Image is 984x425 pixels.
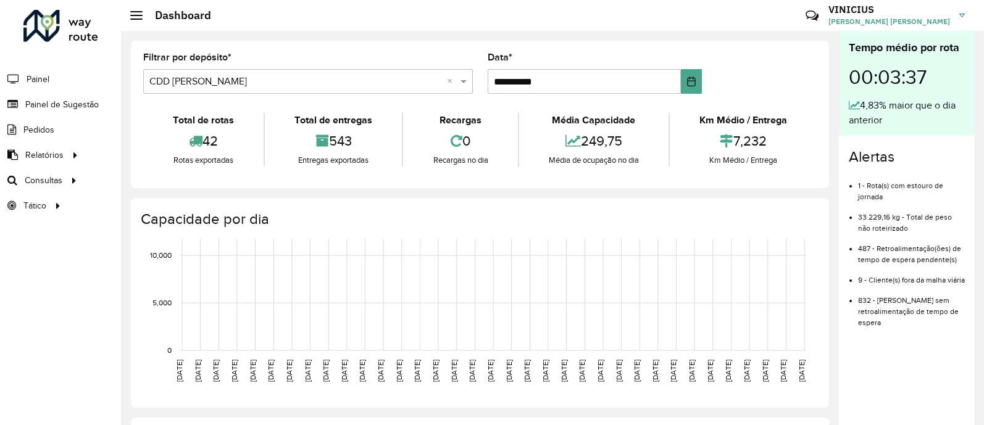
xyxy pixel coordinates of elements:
[858,234,965,265] li: 487 - Retroalimentação(ões) de tempo de espera pendente(s)
[406,128,514,154] div: 0
[23,199,46,212] span: Tático
[858,265,965,286] li: 9 - Cliente(s) fora da malha viária
[194,360,202,382] text: [DATE]
[523,360,531,382] text: [DATE]
[167,346,172,354] text: 0
[849,148,965,166] h4: Alertas
[505,360,513,382] text: [DATE]
[858,171,965,202] li: 1 - Rota(s) com estouro de jornada
[849,56,965,98] div: 00:03:37
[522,113,665,128] div: Média Capacidade
[522,154,665,167] div: Média de ocupação no dia
[541,360,549,382] text: [DATE]
[673,154,814,167] div: Km Médio / Entrega
[761,360,769,382] text: [DATE]
[681,69,702,94] button: Choose Date
[615,360,623,382] text: [DATE]
[743,360,751,382] text: [DATE]
[268,154,399,167] div: Entregas exportadas
[340,360,348,382] text: [DATE]
[23,123,54,136] span: Pedidos
[858,286,965,328] li: 832 - [PERSON_NAME] sem retroalimentação de tempo de espera
[304,360,312,382] text: [DATE]
[267,360,275,382] text: [DATE]
[249,360,257,382] text: [DATE]
[578,360,586,382] text: [DATE]
[150,251,172,259] text: 10,000
[651,360,659,382] text: [DATE]
[146,128,261,154] div: 42
[25,149,64,162] span: Relatórios
[468,360,476,382] text: [DATE]
[596,360,604,382] text: [DATE]
[27,73,49,86] span: Painel
[560,360,568,382] text: [DATE]
[322,360,330,382] text: [DATE]
[799,2,825,29] a: Contato Rápido
[669,360,677,382] text: [DATE]
[143,9,211,22] h2: Dashboard
[25,98,99,111] span: Painel de Sugestão
[849,98,965,128] div: 4,83% maior que o dia anterior
[406,154,514,167] div: Recargas no dia
[724,360,732,382] text: [DATE]
[706,360,714,382] text: [DATE]
[849,39,965,56] div: Tempo médio por rota
[779,360,787,382] text: [DATE]
[447,74,457,89] span: Clear all
[212,360,220,382] text: [DATE]
[146,113,261,128] div: Total de rotas
[828,16,950,27] span: [PERSON_NAME] [PERSON_NAME]
[175,360,183,382] text: [DATE]
[285,360,293,382] text: [DATE]
[152,299,172,307] text: 5,000
[858,202,965,234] li: 33.229,16 kg - Total de peso não roteirizado
[25,174,62,187] span: Consultas
[828,4,950,15] h3: VINICIUS
[673,113,814,128] div: Km Médio / Entrega
[688,360,696,382] text: [DATE]
[143,50,231,65] label: Filtrar por depósito
[146,154,261,167] div: Rotas exportadas
[268,128,399,154] div: 543
[268,113,399,128] div: Total de entregas
[141,210,817,228] h4: Capacidade por dia
[488,50,512,65] label: Data
[377,360,385,382] text: [DATE]
[522,128,665,154] div: 249,75
[432,360,440,382] text: [DATE]
[406,113,514,128] div: Recargas
[413,360,421,382] text: [DATE]
[633,360,641,382] text: [DATE]
[395,360,403,382] text: [DATE]
[486,360,494,382] text: [DATE]
[450,360,458,382] text: [DATE]
[358,360,366,382] text: [DATE]
[673,128,814,154] div: 7,232
[230,360,238,382] text: [DATE]
[798,360,806,382] text: [DATE]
